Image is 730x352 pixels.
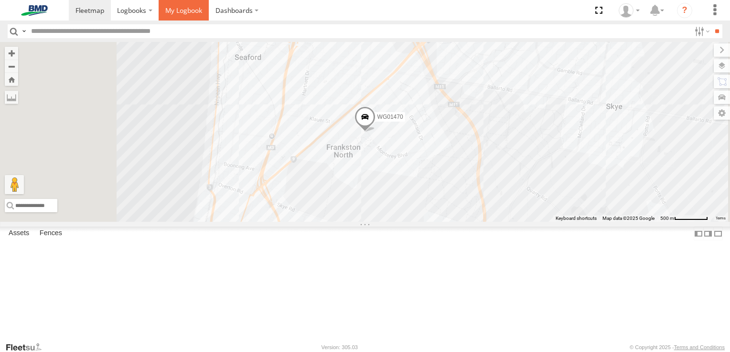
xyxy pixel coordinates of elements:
label: Hide Summary Table [713,227,723,240]
label: Search Filter Options [691,24,711,38]
span: 500 m [660,216,674,221]
label: Dock Summary Table to the Right [703,227,713,240]
span: Map data ©2025 Google [602,216,655,221]
button: Zoom Home [5,73,18,86]
img: bmd-logo.svg [10,5,59,16]
a: Visit our Website [5,342,49,352]
i: ? [677,3,692,18]
div: Version: 305.03 [322,344,358,350]
div: Michael Lee [615,3,643,18]
a: Terms [716,216,726,220]
label: Search Query [20,24,28,38]
label: Map Settings [714,106,730,120]
div: © Copyright 2025 - [630,344,725,350]
label: Assets [4,227,34,240]
button: Zoom in [5,47,18,60]
button: Map scale: 500 m per 67 pixels [657,215,711,222]
label: Dock Summary Table to the Left [694,227,703,240]
button: Drag Pegman onto the map to open Street View [5,175,24,194]
label: Measure [5,91,18,104]
label: Fences [35,227,67,240]
span: WG01470 [377,113,403,120]
a: Terms and Conditions [674,344,725,350]
button: Zoom out [5,60,18,73]
button: Keyboard shortcuts [556,215,597,222]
